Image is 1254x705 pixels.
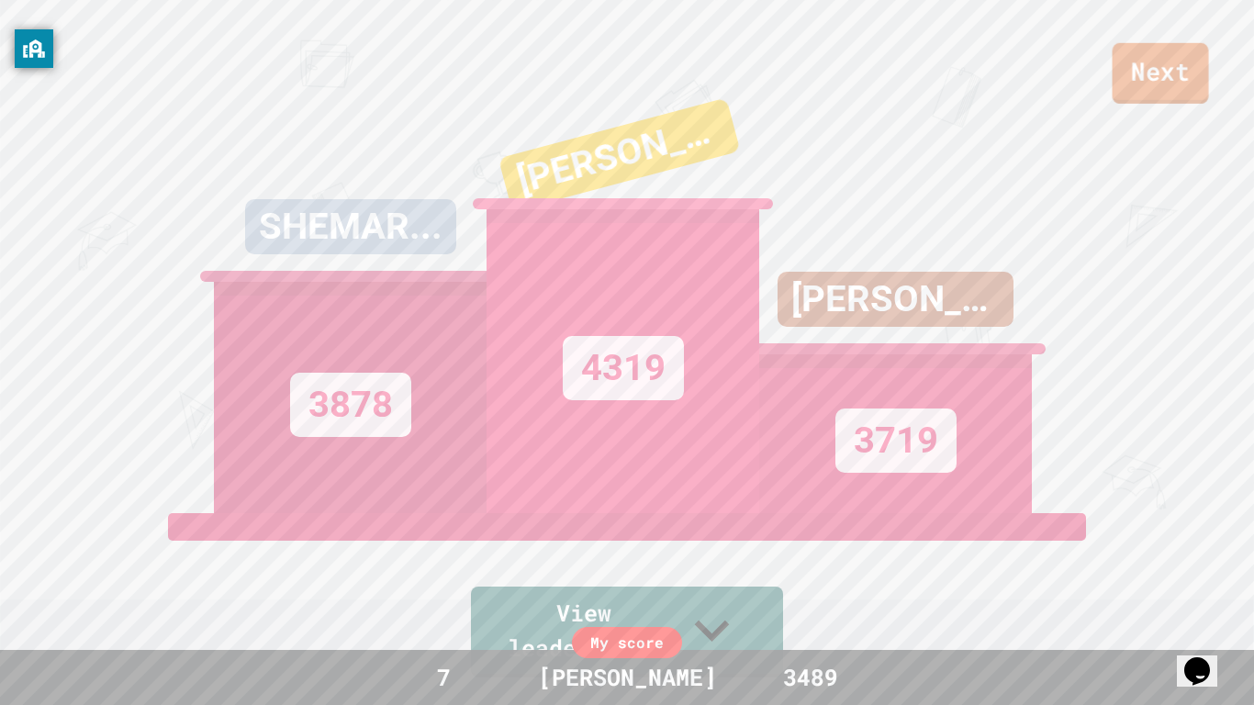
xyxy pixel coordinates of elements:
div: 4319 [563,336,684,400]
a: Next [1113,43,1209,104]
div: [PERSON_NAME] [778,272,1013,327]
div: My score [572,627,682,658]
div: 3878 [290,373,411,437]
div: 3719 [835,408,957,473]
div: SHEMAR... [245,199,456,254]
div: [PERSON_NAME] [520,660,735,695]
button: privacy banner [15,29,53,68]
iframe: chat widget [1177,632,1236,687]
a: View leaderboard [471,587,783,677]
div: 7 [375,660,512,695]
div: [PERSON_NAME] [498,97,741,211]
div: 3489 [742,660,879,695]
